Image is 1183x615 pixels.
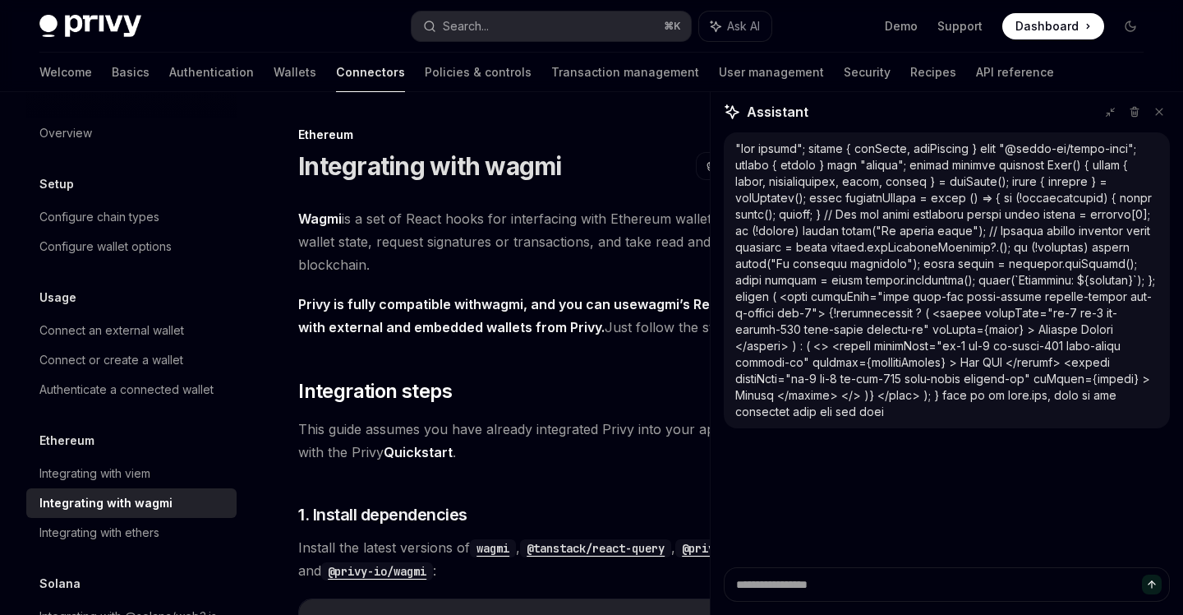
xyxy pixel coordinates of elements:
a: Transaction management [551,53,699,92]
a: Wallets [274,53,316,92]
code: @tanstack/react-query [520,539,671,557]
a: Connectors [336,53,405,92]
button: Ask AI [699,12,771,41]
a: Integrating with ethers [26,518,237,548]
a: @tanstack/react-query [520,539,671,556]
button: Toggle dark mode [1117,13,1144,39]
a: wagmi [481,296,523,313]
a: Dashboard [1002,13,1104,39]
div: Integrating with wagmi [39,493,173,513]
div: Connect an external wallet [39,321,184,340]
button: Open in ChatGPT [696,152,836,180]
div: Authenticate a connected wallet [39,380,214,400]
a: @privy-io/react-auth [675,539,820,556]
div: Configure wallet options [39,237,172,257]
img: dark logo [39,15,141,38]
code: @privy-io/wagmi [321,562,433,580]
div: Configure chain types [39,207,159,227]
div: Ethereum [298,127,864,143]
a: wagmi [470,539,516,556]
span: 1. Install dependencies [298,503,467,526]
div: Connect or create a wallet [39,350,183,370]
a: Configure chain types [26,202,237,232]
a: Authentication [169,53,254,92]
a: Policies & controls [425,53,532,92]
span: Install the latest versions of , , , and : [298,536,864,582]
a: Integrating with viem [26,459,237,488]
a: Integrating with wagmi [26,488,237,518]
span: Assistant [747,102,808,122]
span: Just follow the steps below! [298,293,864,339]
a: Wagmi [298,210,342,228]
code: wagmi [470,539,516,557]
div: Search... [443,16,489,36]
a: Basics [112,53,150,92]
button: Search...⌘K [412,12,690,41]
a: Demo [885,18,918,35]
span: Dashboard [1015,18,1079,35]
a: Welcome [39,53,92,92]
a: API reference [976,53,1054,92]
a: @privy-io/wagmi [321,562,433,579]
a: Connect or create a wallet [26,345,237,375]
h1: Integrating with wagmi [298,151,562,181]
span: is a set of React hooks for interfacing with Ethereum wallets, allowing you read wallet state, re... [298,207,864,276]
a: User management [719,53,824,92]
div: Integrating with ethers [39,523,159,543]
span: This guide assumes you have already integrated Privy into your app. If not, please begin with the... [298,418,864,464]
span: Ask AI [727,18,760,35]
div: "lor ipsumd"; sitame { conSecte, adiPiscing } elit "@seddo-ei/tempo-inci"; utlabo { etdolo } magn... [735,141,1158,420]
h5: Usage [39,288,76,307]
a: Security [844,53,891,92]
span: ⌘ K [664,20,681,33]
a: Connect an external wallet [26,316,237,345]
a: Support [937,18,983,35]
a: Configure wallet options [26,232,237,261]
a: Recipes [910,53,956,92]
strong: Privy is fully compatible with , and you can use ’s React hooks to interface with external and em... [298,296,854,335]
h5: Ethereum [39,431,94,451]
div: Integrating with viem [39,464,150,483]
a: wagmi [638,296,679,313]
span: Integration steps [298,378,452,405]
h5: Setup [39,174,74,194]
a: Overview [26,118,237,148]
div: Overview [39,123,92,143]
h5: Solana [39,574,81,594]
button: Send message [1142,575,1162,594]
a: Authenticate a connected wallet [26,375,237,405]
code: @privy-io/react-auth [675,539,820,557]
a: Quickstart [384,444,453,461]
